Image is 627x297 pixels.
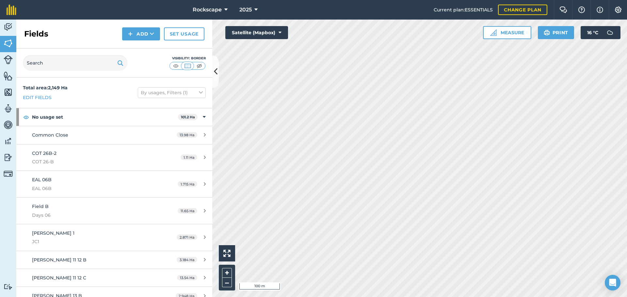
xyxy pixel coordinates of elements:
[32,238,155,245] span: JC1
[578,7,586,13] img: A question mark icon
[178,208,197,214] span: 11.65 Ha
[223,250,231,257] img: Four arrows, one pointing top left, one top right, one bottom right and the last bottom left
[177,257,197,262] span: 3.184 Ha
[181,155,197,160] span: 1.11 Ha
[16,126,212,144] a: Common Close13.98 Ha
[16,108,212,126] div: No usage set101.2 Ha
[177,234,197,240] span: 2.871 Ha
[7,5,16,15] img: fieldmargin Logo
[32,158,155,165] span: COT 26-B
[587,26,598,39] span: 16 ° C
[498,5,547,15] a: Change plan
[24,29,48,39] h2: Fields
[184,63,192,69] img: svg+xml;base64,PHN2ZyB4bWxucz0iaHR0cDovL3d3dy53My5vcmcvMjAwMC9zdmciIHdpZHRoPSI1MCIgaGVpZ2h0PSI0MC...
[169,56,206,61] div: Visibility: Border
[581,26,620,39] button: 16 °C
[16,144,212,171] a: COT 26B-2COT 26-B1.11 Ha
[603,26,617,39] img: svg+xml;base64,PD94bWwgdmVyc2lvbj0iMS4wIiBlbmNvZGluZz0idXRmLTgiPz4KPCEtLSBHZW5lcmF0b3I6IEFkb2JlIE...
[4,169,13,178] img: svg+xml;base64,PD94bWwgdmVyc2lvbj0iMS4wIiBlbmNvZGluZz0idXRmLTgiPz4KPCEtLSBHZW5lcmF0b3I6IEFkb2JlIE...
[32,132,68,138] span: Common Close
[117,59,123,67] img: svg+xml;base64,PHN2ZyB4bWxucz0iaHR0cDovL3d3dy53My5vcmcvMjAwMC9zdmciIHdpZHRoPSIxOSIgaGVpZ2h0PSIyNC...
[193,6,222,14] span: Rockscape
[4,120,13,130] img: svg+xml;base64,PD94bWwgdmVyc2lvbj0iMS4wIiBlbmNvZGluZz0idXRmLTgiPz4KPCEtLSBHZW5lcmF0b3I6IEFkb2JlIE...
[4,38,13,48] img: svg+xml;base64,PHN2ZyB4bWxucz0iaHR0cDovL3d3dy53My5vcmcvMjAwMC9zdmciIHdpZHRoPSI1NiIgaGVpZ2h0PSI2MC...
[128,30,133,38] img: svg+xml;base64,PHN2ZyB4bWxucz0iaHR0cDovL3d3dy53My5vcmcvMjAwMC9zdmciIHdpZHRoPSIxNCIgaGVpZ2h0PSIyNC...
[239,6,252,14] span: 2025
[225,26,288,39] button: Satellite (Mapbox)
[164,27,204,40] a: Set usage
[559,7,567,13] img: Two speech bubbles overlapping with the left bubble in the forefront
[178,181,197,187] span: 1.715 Ha
[4,153,13,162] img: svg+xml;base64,PD94bWwgdmVyc2lvbj0iMS4wIiBlbmNvZGluZz0idXRmLTgiPz4KPCEtLSBHZW5lcmF0b3I6IEFkb2JlIE...
[177,275,197,280] span: 13.54 Ha
[32,275,86,281] span: [PERSON_NAME] 11 12 C
[195,63,203,69] img: svg+xml;base64,PHN2ZyB4bWxucz0iaHR0cDovL3d3dy53My5vcmcvMjAwMC9zdmciIHdpZHRoPSI1MCIgaGVpZ2h0PSI0MC...
[597,6,603,14] img: svg+xml;base64,PHN2ZyB4bWxucz0iaHR0cDovL3d3dy53My5vcmcvMjAwMC9zdmciIHdpZHRoPSIxNyIgaGVpZ2h0PSIxNy...
[32,185,155,192] span: EAL 06B
[122,27,160,40] button: Add
[177,132,197,138] span: 13.98 Ha
[222,278,232,287] button: –
[4,71,13,81] img: svg+xml;base64,PHN2ZyB4bWxucz0iaHR0cDovL3d3dy53My5vcmcvMjAwMC9zdmciIHdpZHRoPSI1NiIgaGVpZ2h0PSI2MC...
[23,55,127,71] input: Search
[614,7,622,13] img: A cog icon
[23,85,68,91] strong: Total area : 2,149 Ha
[4,87,13,97] img: svg+xml;base64,PHN2ZyB4bWxucz0iaHR0cDovL3d3dy53My5vcmcvMjAwMC9zdmciIHdpZHRoPSI1NiIgaGVpZ2h0PSI2MC...
[32,177,52,183] span: EAL 06B
[32,108,178,126] strong: No usage set
[490,29,497,36] img: Ruler icon
[181,115,195,119] strong: 101.2 Ha
[4,22,13,32] img: svg+xml;base64,PD94bWwgdmVyc2lvbj0iMS4wIiBlbmNvZGluZz0idXRmLTgiPz4KPCEtLSBHZW5lcmF0b3I6IEFkb2JlIE...
[23,113,29,121] img: svg+xml;base64,PHN2ZyB4bWxucz0iaHR0cDovL3d3dy53My5vcmcvMjAwMC9zdmciIHdpZHRoPSIxOCIgaGVpZ2h0PSIyNC...
[544,29,550,37] img: svg+xml;base64,PHN2ZyB4bWxucz0iaHR0cDovL3d3dy53My5vcmcvMjAwMC9zdmciIHdpZHRoPSIxOSIgaGVpZ2h0PSIyNC...
[32,257,87,263] span: [PERSON_NAME] 11 12 B
[4,136,13,146] img: svg+xml;base64,PD94bWwgdmVyc2lvbj0iMS4wIiBlbmNvZGluZz0idXRmLTgiPz4KPCEtLSBHZW5lcmF0b3I6IEFkb2JlIE...
[483,26,531,39] button: Measure
[222,268,232,278] button: +
[172,63,180,69] img: svg+xml;base64,PHN2ZyB4bWxucz0iaHR0cDovL3d3dy53My5vcmcvMjAwMC9zdmciIHdpZHRoPSI1MCIgaGVpZ2h0PSI0MC...
[32,212,155,219] span: Days 06
[16,171,212,197] a: EAL 06BEAL 06B1.715 Ha
[32,150,56,156] span: COT 26B-2
[32,230,74,236] span: [PERSON_NAME] 1
[4,55,13,64] img: svg+xml;base64,PD94bWwgdmVyc2lvbj0iMS4wIiBlbmNvZGluZz0idXRmLTgiPz4KPCEtLSBHZW5lcmF0b3I6IEFkb2JlIE...
[16,224,212,251] a: [PERSON_NAME] 1JC12.871 Ha
[538,26,574,39] button: Print
[138,87,206,98] button: By usages, Filters (1)
[4,104,13,113] img: svg+xml;base64,PD94bWwgdmVyc2lvbj0iMS4wIiBlbmNvZGluZz0idXRmLTgiPz4KPCEtLSBHZW5lcmF0b3I6IEFkb2JlIE...
[605,275,620,290] div: Open Intercom Messenger
[434,6,493,13] span: Current plan : ESSENTIALS
[23,94,52,101] a: Edit fields
[32,203,49,209] span: Field B
[16,269,212,287] a: [PERSON_NAME] 11 12 C13.54 Ha
[16,198,212,224] a: Field BDays 0611.65 Ha
[4,284,13,290] img: svg+xml;base64,PD94bWwgdmVyc2lvbj0iMS4wIiBlbmNvZGluZz0idXRmLTgiPz4KPCEtLSBHZW5lcmF0b3I6IEFkb2JlIE...
[16,251,212,269] a: [PERSON_NAME] 11 12 B3.184 Ha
